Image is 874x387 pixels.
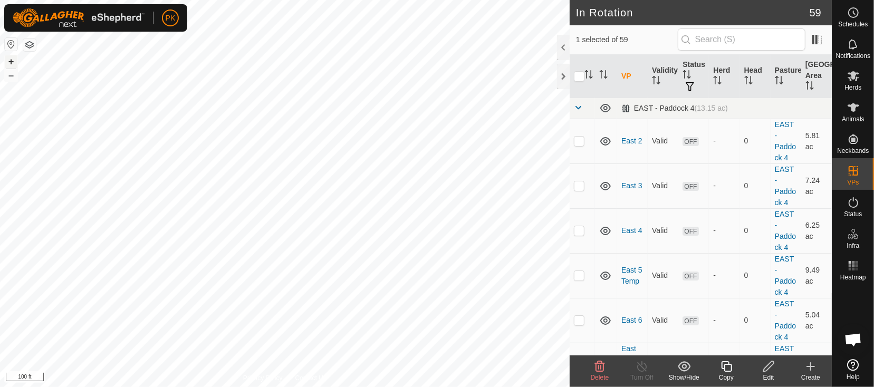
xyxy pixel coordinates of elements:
[23,38,36,51] button: Map Layers
[648,253,678,298] td: Valid
[801,208,832,253] td: 6.25 ac
[801,163,832,208] td: 7.24 ac
[744,78,753,86] p-sorticon: Activate to sort
[838,21,868,27] span: Schedules
[621,373,663,382] div: Turn Off
[621,104,728,113] div: EAST - Paddock 4
[775,255,796,296] a: EAST - Paddock 4
[836,53,870,59] span: Notifications
[840,274,866,280] span: Heatmap
[683,272,698,280] span: OFF
[166,13,176,24] span: PK
[5,55,17,68] button: +
[695,104,728,112] span: (13.15 ac)
[740,298,771,343] td: 0
[740,253,771,298] td: 0
[621,226,642,235] a: East 4
[648,119,678,163] td: Valid
[621,266,642,285] a: East 5 Temp
[13,8,145,27] img: Gallagher Logo
[810,5,821,21] span: 59
[683,182,698,191] span: OFF
[801,55,832,98] th: [GEOGRAPHIC_DATA] Area
[678,55,709,98] th: Status
[740,163,771,208] td: 0
[837,148,869,154] span: Neckbands
[713,136,735,147] div: -
[576,34,678,45] span: 1 selected of 59
[648,208,678,253] td: Valid
[683,316,698,325] span: OFF
[713,180,735,191] div: -
[844,211,862,217] span: Status
[576,6,810,19] h2: In Rotation
[838,324,869,355] div: Open chat
[847,179,859,186] span: VPs
[683,72,691,80] p-sorticon: Activate to sort
[713,225,735,236] div: -
[621,316,642,324] a: East 6
[648,55,678,98] th: Validity
[790,373,832,382] div: Create
[683,227,698,236] span: OFF
[713,270,735,281] div: -
[599,72,608,80] p-sorticon: Activate to sort
[621,181,642,190] a: East 3
[775,299,796,341] a: EAST - Paddock 4
[648,163,678,208] td: Valid
[801,119,832,163] td: 5.81 ac
[5,69,17,82] button: –
[683,137,698,146] span: OFF
[847,374,860,380] span: Help
[801,253,832,298] td: 9.49 ac
[705,373,747,382] div: Copy
[844,84,861,91] span: Herds
[801,298,832,343] td: 5.04 ac
[648,298,678,343] td: Valid
[709,55,739,98] th: Herd
[847,243,859,249] span: Infra
[617,55,648,98] th: VP
[5,38,17,51] button: Reset Map
[243,373,283,383] a: Privacy Policy
[295,373,326,383] a: Contact Us
[805,83,814,91] p-sorticon: Activate to sort
[678,28,805,51] input: Search (S)
[584,72,593,80] p-sorticon: Activate to sort
[775,120,796,162] a: EAST - Paddock 4
[775,78,783,86] p-sorticon: Activate to sort
[775,210,796,251] a: EAST - Paddock 4
[740,55,771,98] th: Head
[740,208,771,253] td: 0
[747,373,790,382] div: Edit
[842,116,865,122] span: Animals
[775,344,796,386] a: EAST - Paddock 4
[663,373,705,382] div: Show/Hide
[775,165,796,207] a: EAST - Paddock 4
[621,344,642,386] a: East Transition 3-4
[591,374,609,381] span: Delete
[771,55,801,98] th: Pasture
[713,315,735,326] div: -
[652,78,660,86] p-sorticon: Activate to sort
[621,137,642,145] a: East 2
[713,78,722,86] p-sorticon: Activate to sort
[740,119,771,163] td: 0
[832,355,874,384] a: Help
